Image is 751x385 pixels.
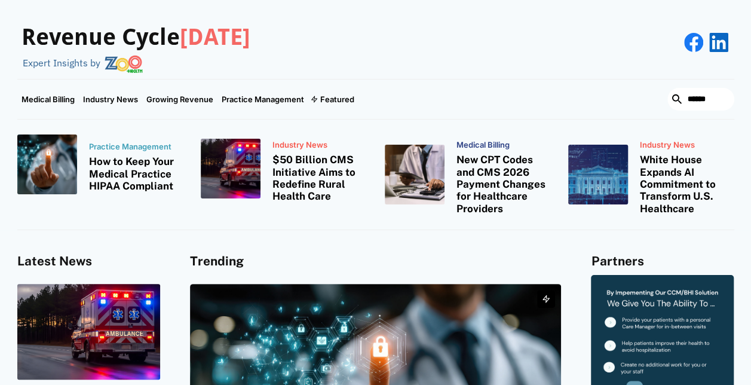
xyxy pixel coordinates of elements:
[308,80,358,119] div: Featured
[79,80,142,119] a: Industry News
[456,154,551,215] h3: New CPT Codes and CMS 2026 Payment Changes for Healthcare Providers
[17,12,250,73] a: Revenue Cycle[DATE]Expert Insights by
[640,154,734,215] h3: White House Expands AI Commitment to Transform U.S. Healthcare
[190,254,562,269] h4: Trending
[385,135,551,215] a: Medical BillingNew CPT Codes and CMS 2026 Payment Changes for Healthcare Providers
[456,140,551,150] p: Medical Billing
[142,80,217,119] a: Growing Revenue
[17,135,183,194] a: Practice ManagementHow to Keep Your Medical Practice HIPAA Compliant
[89,142,183,152] p: Practice Management
[591,254,734,269] h4: Partners
[568,135,734,215] a: Industry NewsWhite House Expands AI Commitment to Transform U.S. Healthcare
[201,135,367,203] a: Industry News$50 Billion CMS Initiative Aims to Redefine Rural Health Care
[180,24,250,50] span: [DATE]
[23,57,100,69] div: Expert Insights by
[17,80,79,119] a: Medical Billing
[640,140,734,150] p: Industry News
[320,94,354,104] div: Featured
[17,254,160,269] h4: Latest News
[272,140,367,150] p: Industry News
[89,155,183,192] h3: How to Keep Your Medical Practice HIPAA Compliant
[22,24,250,51] h3: Revenue Cycle
[217,80,308,119] a: Practice Management
[272,154,367,203] h3: $50 Billion CMS Initiative Aims to Redefine Rural Health Care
